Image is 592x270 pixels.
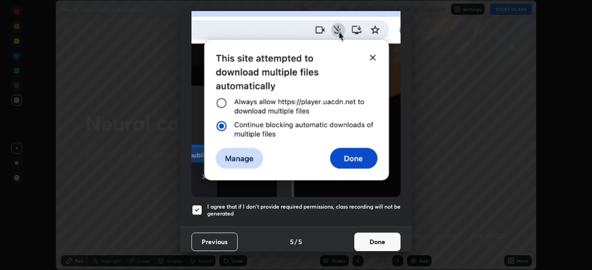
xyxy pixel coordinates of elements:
h4: 5 [290,237,294,246]
button: Done [354,233,401,251]
h4: 5 [298,237,302,246]
h5: I agree that if I don't provide required permissions, class recording will not be generated [207,203,401,217]
button: Previous [191,233,238,251]
h4: / [295,237,297,246]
